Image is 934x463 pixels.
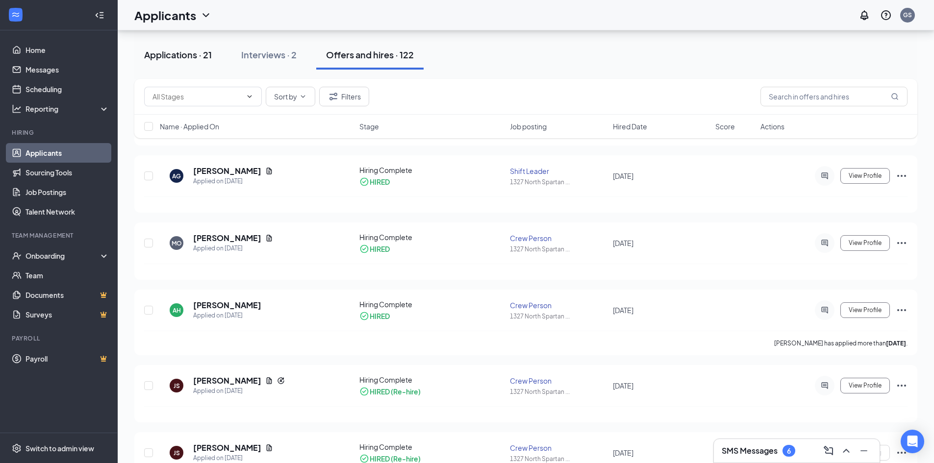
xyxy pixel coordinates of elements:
[266,87,315,106] button: Sort byChevronDown
[25,285,109,305] a: DocumentsCrown
[510,455,606,463] div: 1327 North Spartan ...
[613,239,633,247] span: [DATE]
[265,444,273,452] svg: Document
[172,239,182,247] div: MO
[760,87,908,106] input: Search in offers and hires
[510,300,606,310] div: Crew Person
[819,239,831,247] svg: ActiveChat
[886,340,906,347] b: [DATE]
[370,244,390,254] div: HIRED
[193,300,261,311] h5: [PERSON_NAME]
[174,449,180,457] div: JS
[246,93,253,100] svg: ChevronDown
[359,299,505,309] div: Hiring Complete
[359,442,505,452] div: Hiring Complete
[193,166,261,176] h5: [PERSON_NAME]
[193,453,273,463] div: Applied on [DATE]
[901,430,924,453] div: Open Intercom Messenger
[510,245,606,253] div: 1327 North Spartan ...
[613,448,633,457] span: [DATE]
[25,79,109,99] a: Scheduling
[160,122,219,131] span: Name · Applied On
[193,244,273,253] div: Applied on [DATE]
[12,231,107,240] div: Team Management
[840,168,890,184] button: View Profile
[173,306,181,315] div: AH
[821,443,836,459] button: ComposeMessage
[849,172,882,179] span: View Profile
[193,311,261,320] div: Applied on [DATE]
[510,388,606,396] div: 1327 North Spartan ...
[326,49,414,61] div: Offers and hires · 122
[25,143,109,163] a: Applicants
[510,233,606,243] div: Crew Person
[193,442,261,453] h5: [PERSON_NAME]
[12,443,22,453] svg: Settings
[152,91,242,102] input: All Stages
[95,10,104,20] svg: Collapse
[880,9,892,21] svg: QuestionInfo
[819,172,831,180] svg: ActiveChat
[299,93,307,100] svg: ChevronDown
[849,307,882,314] span: View Profile
[838,443,854,459] button: ChevronUp
[359,122,379,131] span: Stage
[840,378,890,393] button: View Profile
[510,122,547,131] span: Job posting
[823,445,834,457] svg: ComposeMessage
[510,178,606,186] div: 1327 North Spartan ...
[328,91,339,102] svg: Filter
[359,375,505,385] div: Hiring Complete
[25,202,109,221] a: Talent Network
[277,377,285,385] svg: Reapply
[359,311,369,321] svg: CheckmarkCircle
[510,166,606,176] div: Shift Leader
[856,443,872,459] button: Minimize
[840,235,890,251] button: View Profile
[359,387,369,396] svg: CheckmarkCircle
[370,177,390,187] div: HIRED
[613,122,647,131] span: Hired Date
[11,10,21,20] svg: WorkstreamLogo
[858,9,870,21] svg: Notifications
[25,163,109,182] a: Sourcing Tools
[265,234,273,242] svg: Document
[849,382,882,389] span: View Profile
[359,177,369,187] svg: CheckmarkCircle
[849,240,882,246] span: View Profile
[25,60,109,79] a: Messages
[12,251,22,261] svg: UserCheck
[819,382,831,390] svg: ActiveChat
[370,311,390,321] div: HIRED
[12,334,107,342] div: Payroll
[722,445,778,456] h3: SMS Messages
[896,304,908,316] svg: Ellipses
[896,380,908,391] svg: Ellipses
[193,176,273,186] div: Applied on [DATE]
[25,40,109,60] a: Home
[510,312,606,320] div: 1327 North Spartan ...
[370,387,421,396] div: HIRED (Re-hire)
[896,170,908,182] svg: Ellipses
[200,9,212,21] svg: ChevronDown
[25,349,109,368] a: PayrollCrown
[265,167,273,175] svg: Document
[174,382,180,390] div: JS
[891,93,899,100] svg: MagnifyingGlass
[896,237,908,249] svg: Ellipses
[241,49,297,61] div: Interviews · 2
[613,306,633,315] span: [DATE]
[613,381,633,390] span: [DATE]
[193,233,261,244] h5: [PERSON_NAME]
[12,128,107,137] div: Hiring
[359,232,505,242] div: Hiring Complete
[193,386,285,396] div: Applied on [DATE]
[903,11,912,19] div: GS
[760,122,784,131] span: Actions
[896,447,908,459] svg: Ellipses
[134,7,196,24] h1: Applicants
[144,49,212,61] div: Applications · 21
[774,339,908,347] p: [PERSON_NAME] has applied more than .
[25,182,109,202] a: Job Postings
[25,443,94,453] div: Switch to admin view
